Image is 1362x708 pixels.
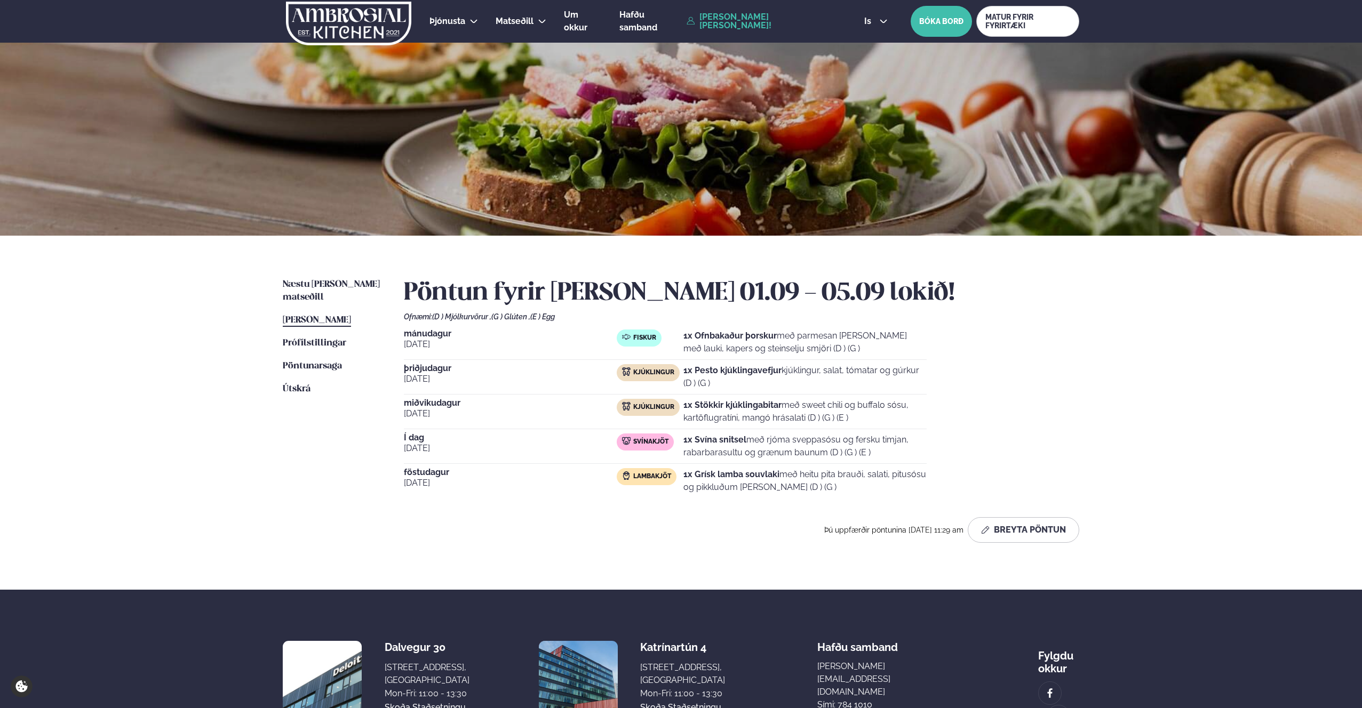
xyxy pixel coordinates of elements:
img: fish.svg [622,333,631,341]
span: þriðjudagur [404,364,617,373]
a: [PERSON_NAME][EMAIL_ADDRESS][DOMAIN_NAME] [817,660,946,698]
button: is [856,17,896,26]
img: pork.svg [622,437,631,445]
div: [STREET_ADDRESS], [GEOGRAPHIC_DATA] [640,661,725,687]
span: [DATE] [404,442,617,455]
p: með heitu pita brauði, salati, pitusósu og pikkluðum [PERSON_NAME] (D ) (G ) [683,468,927,494]
span: [DATE] [404,477,617,489]
span: [DATE] [404,407,617,420]
span: (E ) Egg [530,312,555,321]
span: Næstu [PERSON_NAME] matseðill [283,280,380,302]
img: logo [285,2,412,45]
span: [DATE] [404,373,617,385]
span: Kjúklingur [633,403,674,412]
p: með rjóma sveppasósu og fersku timjan, rabarbarasultu og grænum baunum (D ) (G ) (E ) [683,433,927,459]
p: með parmesan [PERSON_NAME] með lauki, kapers og steinselju smjöri (D ) (G ) [683,329,927,355]
img: chicken.svg [622,367,631,376]
span: Pöntunarsaga [283,361,342,371]
span: Um okkur [564,10,587,33]
p: kjúklingur, salat, tómatar og gúrkur (D ) (G ) [683,364,927,390]
div: [STREET_ADDRESS], [GEOGRAPHIC_DATA] [385,661,469,687]
a: Hafðu samband [619,9,681,34]
span: Svínakjöt [633,438,668,446]
a: Næstu [PERSON_NAME] matseðill [283,278,383,304]
span: Í dag [404,433,617,442]
div: Katrínartún 4 [640,641,725,654]
strong: 1x Pesto kjúklingavefjur [683,365,782,375]
a: image alt [1039,682,1061,704]
span: Útskrá [283,384,310,393]
span: Kjúklingur [633,368,674,377]
div: Mon-Fri: 11:00 - 13:30 [640,687,725,700]
strong: 1x Ofnbakaður þorskur [683,331,777,341]
button: BÓKA BORÐ [911,6,972,37]
span: Hafðu samband [619,10,657,33]
a: [PERSON_NAME] [PERSON_NAME]! [687,13,840,30]
img: image alt [1044,687,1056,699]
span: (G ) Glúten , [491,312,530,321]
div: Mon-Fri: 11:00 - 13:30 [385,687,469,700]
span: Þjónusta [429,16,465,26]
span: is [864,17,874,26]
strong: 1x Grísk lamba souvlaki [683,469,779,479]
img: chicken.svg [622,402,631,411]
span: [DATE] [404,338,617,351]
strong: 1x Stökkir kjúklingabitar [683,400,782,410]
a: MATUR FYRIR FYRIRTÆKI [976,6,1079,37]
span: Hafðu samband [817,632,898,654]
img: Lamb.svg [622,471,631,480]
span: (D ) Mjólkurvörur , [432,312,491,321]
span: Fiskur [633,334,656,342]
div: Ofnæmi: [404,312,1079,321]
span: Lambakjöt [633,472,671,481]
a: Útskrá [283,383,310,396]
a: Prófílstillingar [283,337,346,350]
span: Prófílstillingar [283,339,346,348]
span: Þú uppfærðir pöntunina [DATE] 11:29 am [824,526,963,534]
a: Um okkur [564,9,602,34]
span: Matseðill [496,16,533,26]
button: Breyta Pöntun [968,517,1079,543]
span: föstudagur [404,468,617,477]
a: Pöntunarsaga [283,360,342,373]
a: [PERSON_NAME] [283,314,351,327]
p: með sweet chili og buffalo sósu, kartöflugratíni, mangó hrásalati (D ) (G ) (E ) [683,399,927,424]
a: Cookie settings [11,675,33,697]
div: Dalvegur 30 [385,641,469,654]
div: Fylgdu okkur [1038,641,1079,675]
a: Þjónusta [429,15,465,28]
h2: Pöntun fyrir [PERSON_NAME] 01.09 - 05.09 lokið! [404,278,1079,308]
span: [PERSON_NAME] [283,316,351,325]
strong: 1x Svína snitsel [683,435,746,445]
a: Matseðill [496,15,533,28]
span: miðvikudagur [404,399,617,407]
span: mánudagur [404,329,617,338]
